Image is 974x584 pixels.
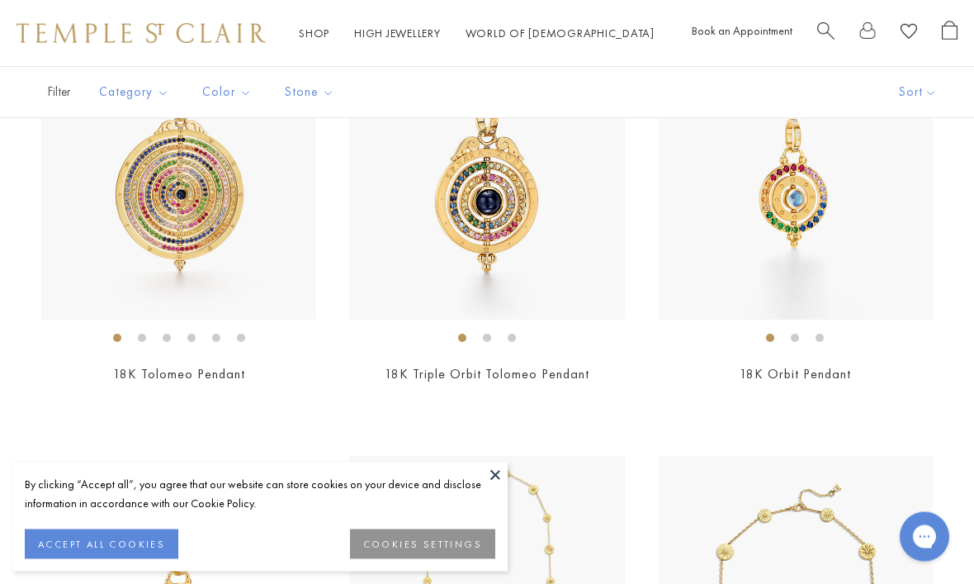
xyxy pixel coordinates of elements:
span: Color [194,82,264,102]
a: 18K Orbit Pendant [740,366,851,383]
img: 18K Triple Orbit Tolomeo Pendant [349,45,624,320]
button: COOKIES SETTINGS [350,529,495,559]
img: P16474-3ORBIT [658,45,933,320]
button: Show sort by [862,67,974,117]
a: Open Shopping Bag [942,21,957,46]
button: Category [87,74,182,111]
nav: Main navigation [299,23,655,44]
a: Search [817,21,835,46]
img: 18K Tolomeo Pendant [41,45,316,320]
button: Color [190,74,264,111]
a: 18K Tolomeo Pendant [113,366,245,383]
a: World of [DEMOGRAPHIC_DATA]World of [DEMOGRAPHIC_DATA] [466,26,655,40]
button: Stone [272,74,347,111]
a: View Wishlist [901,21,917,46]
a: Book an Appointment [692,23,792,38]
button: ACCEPT ALL COOKIES [25,529,178,559]
a: ShopShop [299,26,329,40]
a: 18K Triple Orbit Tolomeo Pendant [385,366,589,383]
img: Temple St. Clair [17,23,266,43]
span: Category [91,82,182,102]
a: High JewelleryHigh Jewellery [354,26,441,40]
div: By clicking “Accept all”, you agree that our website can store cookies on your device and disclos... [25,475,495,513]
iframe: Gorgias live chat messenger [891,506,957,567]
span: Stone [277,82,347,102]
